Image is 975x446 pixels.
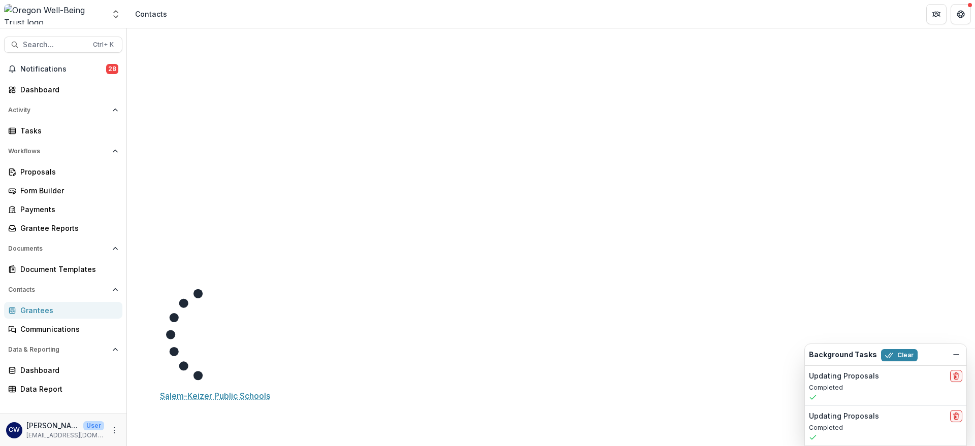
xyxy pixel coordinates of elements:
a: Grantee Reports [4,220,122,236]
div: Payments [20,204,114,215]
button: delete [950,410,962,422]
span: Data & Reporting [8,346,108,353]
p: Completed [809,423,962,432]
button: delete [950,370,962,382]
div: Contacts [135,9,167,19]
button: Clear [881,349,918,361]
a: Payments [4,201,122,218]
span: Notifications [20,65,106,74]
p: User [83,421,104,430]
div: Cat Willett [9,427,20,433]
div: Document Templates [20,264,114,275]
button: Dismiss [950,349,962,361]
span: Activity [8,107,108,114]
button: More [108,424,120,436]
p: [EMAIL_ADDRESS][DOMAIN_NAME] [26,431,104,440]
h2: Updating Proposals [809,412,879,421]
button: Partners [926,4,947,24]
p: Completed [809,383,962,392]
span: Contacts [8,286,108,293]
a: Dashboard [4,81,122,98]
div: Data Report [20,384,114,394]
a: Salem-Keizer Public Schools [160,390,270,402]
a: Dashboard [4,362,122,379]
nav: breadcrumb [131,7,171,21]
button: Open Data & Reporting [4,341,122,358]
h2: Background Tasks [809,351,877,359]
div: Grantee Reports [20,223,114,233]
div: Dashboard [20,84,114,95]
button: Open entity switcher [109,4,123,24]
a: Data Report [4,381,122,397]
a: Communications [4,321,122,337]
div: Grantees [20,305,114,316]
p: [PERSON_NAME] [26,420,79,431]
a: Proposals [4,163,122,180]
img: Oregon Well-Being Trust logo [4,4,105,24]
button: Get Help [951,4,971,24]
div: Communications [20,324,114,334]
button: Open Contacts [4,282,122,298]
div: Form Builder [20,185,114,196]
span: 28 [106,64,118,74]
div: Proposals [20,166,114,177]
button: Open Documents [4,241,122,257]
a: Grantees [4,302,122,319]
button: Notifications28 [4,61,122,77]
a: Form Builder [4,182,122,199]
div: Tasks [20,125,114,136]
button: Open Workflows [4,143,122,159]
button: Open Activity [4,102,122,118]
button: Search... [4,37,122,53]
div: Dashboard [20,365,114,375]
a: Tasks [4,122,122,139]
h2: Updating Proposals [809,372,879,381]
span: Workflows [8,148,108,155]
span: Search... [23,41,87,49]
a: Document Templates [4,261,122,278]
span: Documents [8,245,108,252]
div: Ctrl + K [91,39,116,50]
